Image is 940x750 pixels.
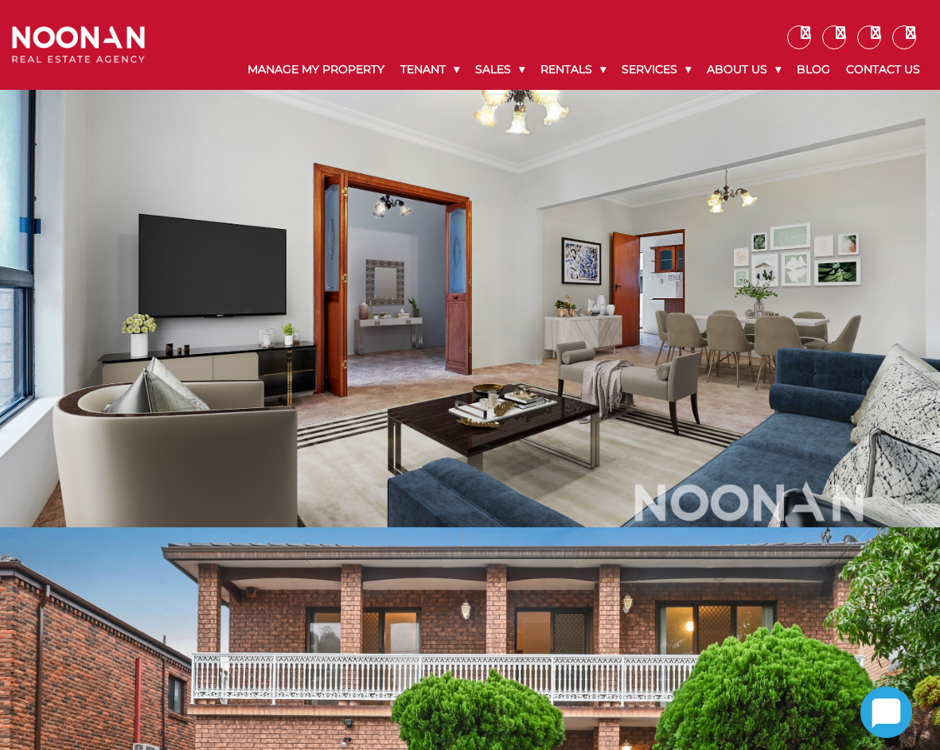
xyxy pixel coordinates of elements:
a: About Us [699,49,789,90]
a: Services [614,49,699,90]
a: Tenant [392,49,467,90]
a: Manage My Property [240,49,392,90]
a: Sales [467,49,532,90]
a: Blog [789,49,838,90]
a: Contact Us [838,49,928,90]
a: Rentals [532,49,614,90]
img: Noonan Real Estate Agency [12,26,145,63]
